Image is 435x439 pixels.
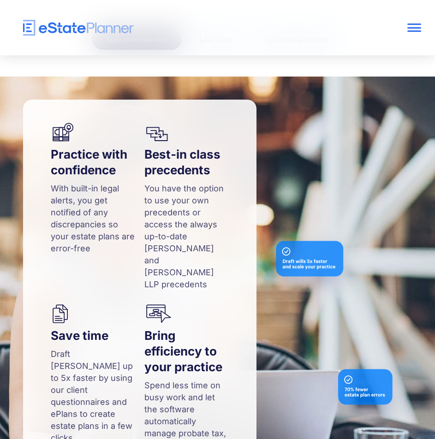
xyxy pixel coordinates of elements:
h4: Bring efficiency to your practice [144,328,229,375]
p: You have the option to use your own precedents or access the always up-to-date [PERSON_NAME] and ... [144,183,229,291]
h4: Save time [51,328,135,344]
img: icon for eState Planner, helping lawyers save time [51,304,135,324]
a: home [14,20,340,36]
h4: Practice with confidence [51,147,135,178]
img: icon of estate templates [144,123,229,142]
p: With built-in legal alerts, you get notified of any discrepancies so your estate plans are error-... [51,183,135,255]
img: an estate lawyer confident while drafting wills for their clients [51,123,135,142]
img: icon that highlights efficiency for estate lawyers [144,304,229,324]
h4: Best-in class precedents [144,147,229,178]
